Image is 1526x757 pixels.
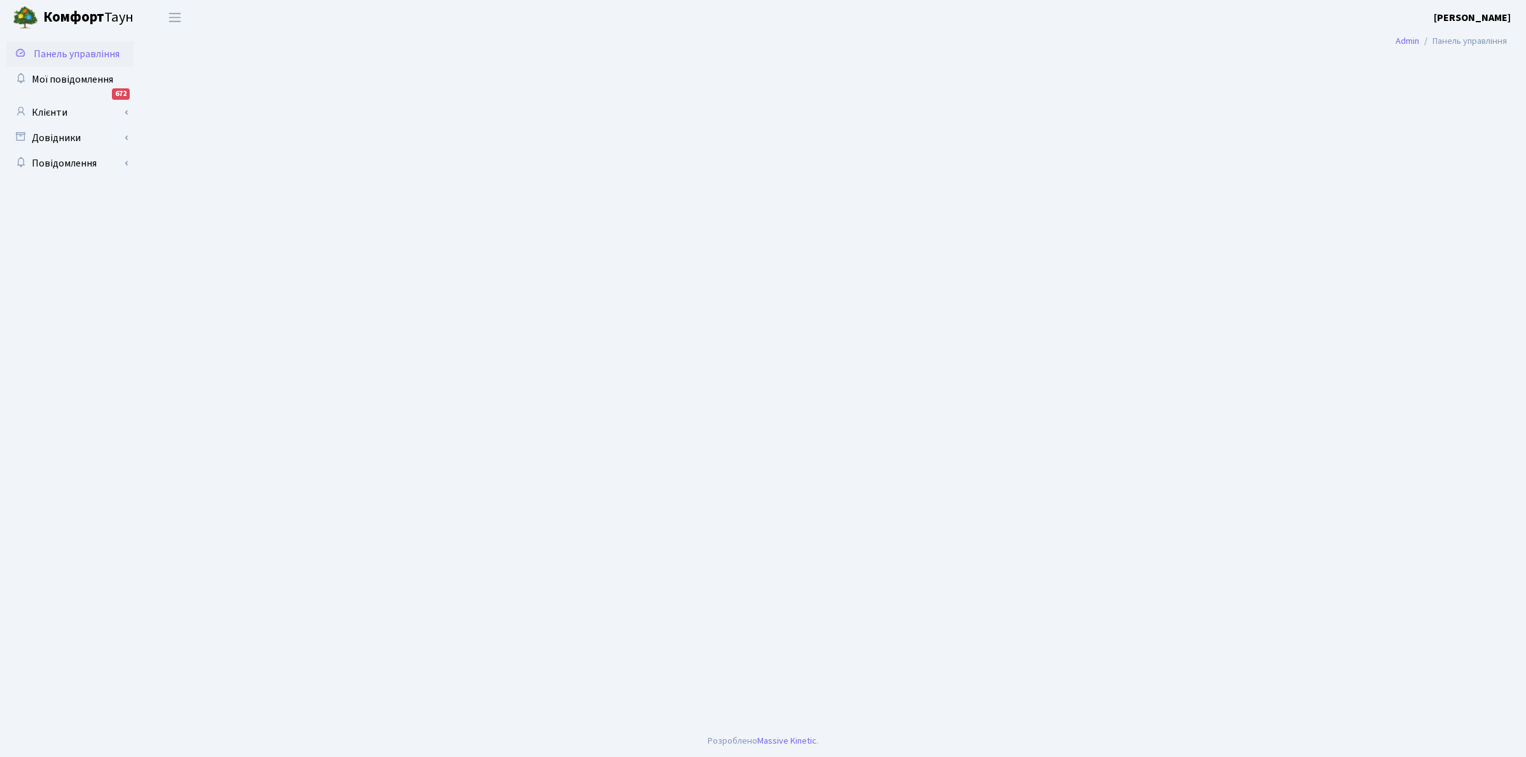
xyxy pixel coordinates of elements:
div: 672 [112,88,130,100]
nav: breadcrumb [1377,28,1526,55]
button: Переключити навігацію [159,7,191,28]
a: Admin [1396,34,1419,48]
a: Мої повідомлення672 [6,67,134,92]
b: Комфорт [43,7,104,27]
b: [PERSON_NAME] [1434,11,1511,25]
span: Мої повідомлення [32,72,113,86]
a: [PERSON_NAME] [1434,10,1511,25]
a: Повідомлення [6,151,134,176]
div: Розроблено . [708,734,818,748]
li: Панель управління [1419,34,1507,48]
span: Таун [43,7,134,29]
span: Панель управління [34,47,120,61]
img: logo.png [13,5,38,31]
a: Massive Kinetic [757,734,816,747]
a: Панель управління [6,41,134,67]
a: Клієнти [6,100,134,125]
a: Довідники [6,125,134,151]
